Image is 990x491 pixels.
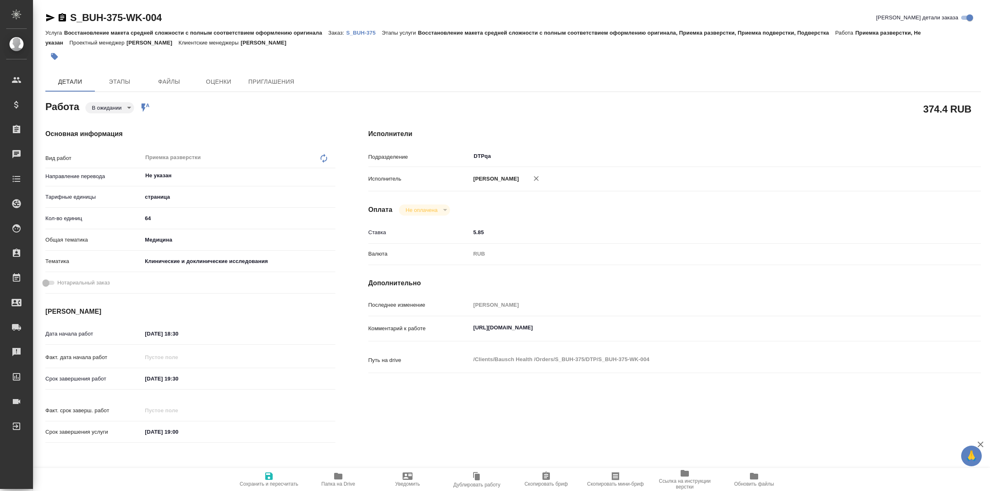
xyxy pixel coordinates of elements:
[470,352,930,366] textarea: /Clients/Bausch Health /Orders/S_BUH-375/DTP/S_BUH-375-WK-004
[45,154,142,162] p: Вид работ
[45,257,142,265] p: Тематика
[368,278,981,288] h4: Дополнительно
[45,307,335,317] h4: [PERSON_NAME]
[57,13,67,23] button: Скопировать ссылку
[368,301,471,309] p: Последнее изменение
[142,373,214,385] input: ✎ Введи что-нибудь
[442,468,511,491] button: Дублировать работу
[368,228,471,237] p: Ставка
[45,428,142,436] p: Срок завершения услуги
[45,353,142,362] p: Факт. дата начала работ
[142,351,214,363] input: Пустое поле
[142,212,335,224] input: ✎ Введи что-нибудь
[961,446,982,466] button: 🙏
[925,155,927,157] button: Open
[45,47,64,66] button: Добавить тэг
[470,321,930,335] textarea: [URL][DOMAIN_NAME]
[964,447,978,465] span: 🙏
[587,481,643,487] span: Скопировать мини-бриф
[45,236,142,244] p: Общая тематика
[719,468,789,491] button: Обновить файлы
[142,254,335,268] div: Клинические и доклинические исследования
[734,481,774,487] span: Обновить файлы
[321,481,355,487] span: Папка на Drive
[240,40,292,46] p: [PERSON_NAME]
[331,175,332,176] button: Open
[328,30,346,36] p: Заказ:
[50,77,90,87] span: Детали
[142,328,214,340] input: ✎ Введи что-нибудь
[45,172,142,181] p: Направление перевода
[403,207,440,214] button: Не оплачена
[90,104,124,111] button: В ожидании
[395,481,420,487] span: Уведомить
[240,481,298,487] span: Сохранить и пересчитать
[127,40,179,46] p: [PERSON_NAME]
[373,468,442,491] button: Уведомить
[346,30,382,36] p: S_BUH-375
[524,481,568,487] span: Скопировать бриф
[382,30,418,36] p: Этапы услуги
[655,478,714,490] span: Ссылка на инструкции верстки
[650,468,719,491] button: Ссылка на инструкции верстки
[835,30,856,36] p: Работа
[45,13,55,23] button: Скопировать ссылку для ЯМессенджера
[368,153,471,161] p: Подразделение
[346,29,382,36] a: S_BUH-375
[142,190,335,204] div: страница
[581,468,650,491] button: Скопировать мини-бриф
[470,226,930,238] input: ✎ Введи что-нибудь
[85,102,134,113] div: В ожидании
[470,175,519,183] p: [PERSON_NAME]
[368,175,471,183] p: Исполнитель
[45,330,142,338] p: Дата начала работ
[470,247,930,261] div: RUB
[470,299,930,311] input: Пустое поле
[399,204,450,216] div: В ожидании
[368,324,471,333] p: Комментарий к работе
[69,40,126,46] p: Проектный менеджер
[876,14,958,22] span: [PERSON_NAME] детали заказа
[142,404,214,416] input: Пустое поле
[453,482,500,488] span: Дублировать работу
[142,426,214,438] input: ✎ Введи что-нибудь
[45,406,142,415] p: Факт. срок заверш. работ
[45,129,335,139] h4: Основная информация
[45,375,142,383] p: Срок завершения работ
[45,214,142,223] p: Кол-во единиц
[179,40,241,46] p: Клиентские менеджеры
[100,77,139,87] span: Этапы
[304,468,373,491] button: Папка на Drive
[149,77,189,87] span: Файлы
[142,233,335,247] div: Медицина
[45,193,142,201] p: Тарифные единицы
[527,169,545,188] button: Удалить исполнителя
[368,250,471,258] p: Валюта
[45,99,79,113] h2: Работа
[368,129,981,139] h4: Исполнители
[45,30,64,36] p: Услуга
[418,30,835,36] p: Восстановление макета средней сложности с полным соответствием оформлению оригинала, Приемка разв...
[57,279,110,287] span: Нотариальный заказ
[511,468,581,491] button: Скопировать бриф
[199,77,238,87] span: Оценки
[923,102,971,116] h2: 374.4 RUB
[234,468,304,491] button: Сохранить и пересчитать
[64,30,328,36] p: Восстановление макета средней сложности с полным соответствием оформлению оригинала
[368,205,393,215] h4: Оплата
[368,356,471,364] p: Путь на drive
[70,12,162,23] a: S_BUH-375-WK-004
[248,77,295,87] span: Приглашения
